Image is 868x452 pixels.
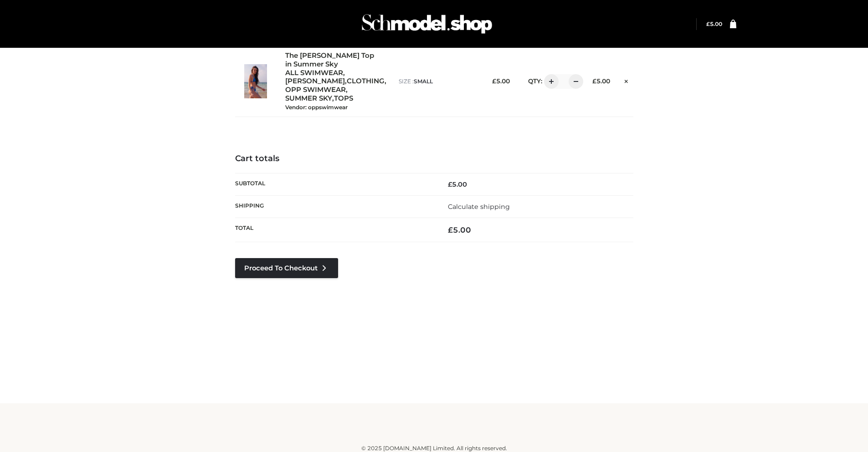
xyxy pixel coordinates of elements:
a: SUMMER SKY [285,94,332,103]
th: Total [235,218,434,242]
a: OPP SWIMWEAR [285,86,346,94]
bdi: 5.00 [492,77,510,85]
a: [PERSON_NAME] [285,77,345,86]
small: Vendor: oppswimwear [285,104,348,111]
span: SMALL [414,78,433,85]
bdi: 5.00 [706,20,722,27]
a: CLOTHING [347,77,385,86]
a: Calculate shipping [448,203,510,211]
span: £ [448,225,453,234]
span: £ [448,180,452,188]
bdi: 5.00 [448,225,471,234]
bdi: 5.00 [448,180,467,188]
a: £5.00 [706,20,722,27]
div: QTY: [519,74,577,89]
span: £ [706,20,710,27]
a: ALL SWIMWEAR [285,69,343,77]
th: Shipping [235,196,434,218]
a: Proceed to Checkout [235,258,338,278]
span: £ [592,77,596,85]
img: Schmodel Admin 964 [359,6,495,42]
bdi: 5.00 [592,77,610,85]
a: Remove this item [619,74,633,86]
a: TOPS [334,94,353,103]
p: size : [399,77,477,86]
a: The [PERSON_NAME] Top in Summer Sky [285,51,379,69]
div: , , , , , [285,51,390,111]
h4: Cart totals [235,154,633,164]
span: £ [492,77,496,85]
th: Subtotal [235,173,434,195]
